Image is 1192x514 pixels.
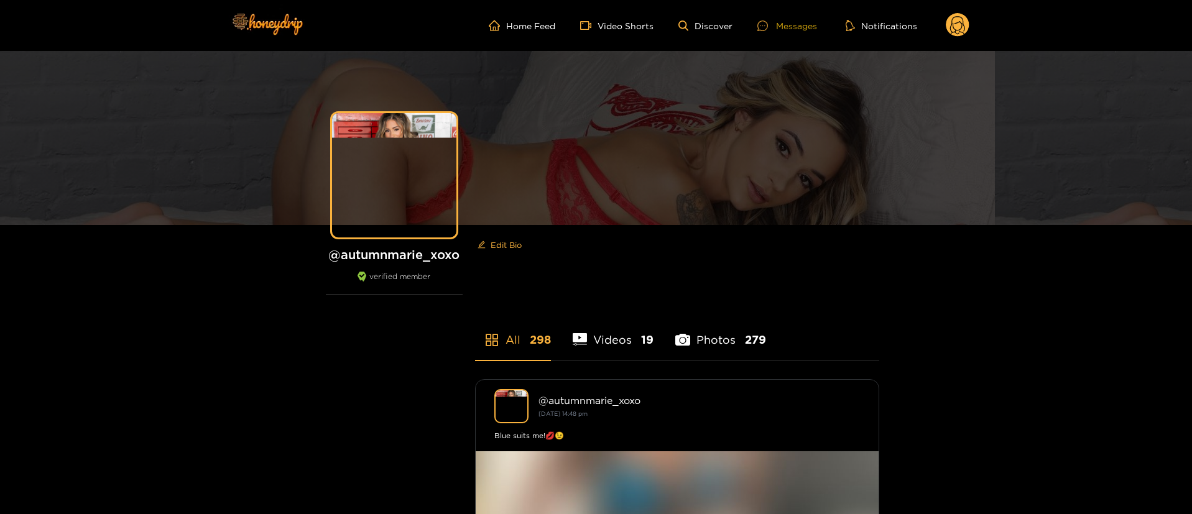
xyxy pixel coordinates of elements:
li: All [475,304,551,360]
span: video-camera [580,20,598,31]
div: @ autumnmarie_xoxo [538,395,860,406]
span: home [489,20,506,31]
span: 19 [641,332,654,347]
button: Notifications [842,19,921,32]
h1: @ autumnmarie_xoxo [326,247,463,262]
span: Edit Bio [491,239,522,251]
span: edit [478,241,486,250]
div: Messages [757,19,817,33]
div: verified member [326,272,463,295]
span: 298 [530,332,551,347]
span: 279 [745,332,766,347]
small: [DATE] 14:48 pm [538,410,588,417]
li: Videos [573,304,654,360]
span: appstore [484,333,499,347]
a: Video Shorts [580,20,654,31]
a: Home Feed [489,20,555,31]
a: Discover [678,21,732,31]
div: Blue suits me!💋😉 [494,429,860,442]
img: autumnmarie_xoxo [494,389,529,423]
button: editEdit Bio [475,235,524,255]
li: Photos [675,304,766,360]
